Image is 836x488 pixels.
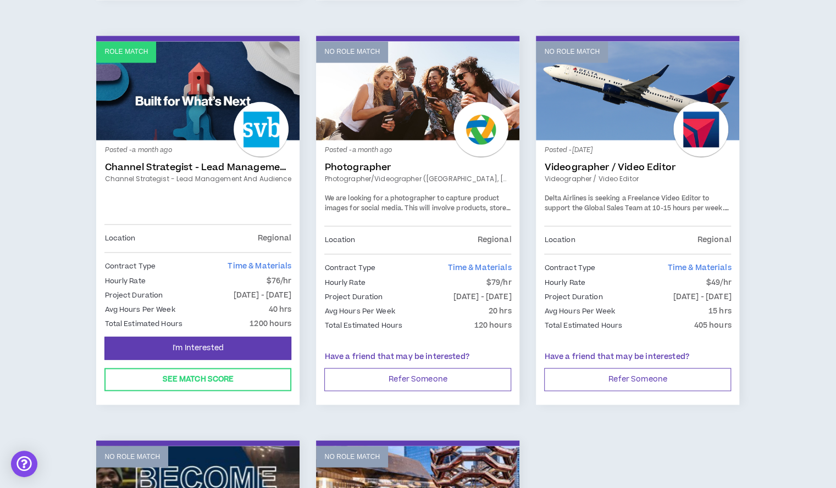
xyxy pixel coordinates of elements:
span: Time & Materials [228,261,291,272]
p: Posted - a month ago [104,145,291,155]
span: Time & Materials [447,262,511,273]
p: No Role Match [104,451,160,462]
p: Have a friend that may be interested? [324,351,511,362]
p: Avg Hours Per Week [104,303,175,315]
p: Project Duration [104,289,163,301]
p: [DATE] - [DATE] [453,290,512,302]
p: Avg Hours Per Week [544,305,614,317]
p: Role Match [104,47,148,57]
p: No Role Match [324,451,380,462]
span: We are looking for a photographer to capture product images for social media. [324,194,499,213]
div: Open Intercom Messenger [11,451,37,477]
a: Role Match [96,41,300,140]
p: Hourly Rate [104,274,145,287]
button: I'm Interested [104,336,291,360]
p: 1200 hours [250,317,291,329]
p: Avg Hours Per Week [324,305,395,317]
p: Location [324,234,355,246]
p: Regional [477,234,511,246]
p: Project Duration [544,290,602,302]
p: $49/hr [706,276,732,288]
p: 20 hrs [489,305,512,317]
a: Videographer / Video Editor [544,162,731,173]
span: Time & Materials [667,262,731,273]
span: This will involve products, store imagery and customer interactions. [324,204,510,223]
button: Refer Someone [544,368,731,391]
p: 405 hours [694,319,731,331]
button: See Match Score [104,368,291,391]
p: 40 hrs [269,303,292,315]
span: Delta Airlines is seeking a Freelance Video Editor to support the Global Sales Team at 10-15 hour... [544,194,724,213]
p: $79/hr [486,276,512,288]
p: Have a friend that may be interested? [544,351,731,362]
p: $76/hr [267,274,292,287]
a: Photographer [324,162,511,173]
p: Total Estimated Hours [104,317,182,329]
p: 15 hrs [708,305,732,317]
p: Location [104,232,135,244]
p: Hourly Rate [544,276,585,288]
p: Contract Type [324,262,375,274]
p: No Role Match [544,47,600,57]
p: Posted - [DATE] [544,145,731,155]
a: Videographer / Video Editor [544,174,731,184]
p: 120 hours [474,319,511,331]
a: Channel Strategist - Lead Management and Audience [104,162,291,173]
a: Photographer/Videographer ([GEOGRAPHIC_DATA], [GEOGRAPHIC_DATA]) [324,174,511,184]
a: Channel Strategist - Lead Management and Audience [104,174,291,184]
a: No Role Match [536,41,739,140]
p: Regional [697,234,731,246]
p: [DATE] - [DATE] [673,290,732,302]
p: Total Estimated Hours [324,319,402,331]
p: Total Estimated Hours [544,319,622,331]
p: Contract Type [544,262,595,274]
p: Location [544,234,575,246]
p: Hourly Rate [324,276,365,288]
button: Refer Someone [324,368,511,391]
p: Posted - a month ago [324,145,511,155]
span: I'm Interested [173,343,224,353]
p: Project Duration [324,290,383,302]
p: Contract Type [104,260,156,272]
a: No Role Match [316,41,519,140]
p: [DATE] - [DATE] [234,289,292,301]
p: Regional [257,232,291,244]
p: No Role Match [324,47,380,57]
